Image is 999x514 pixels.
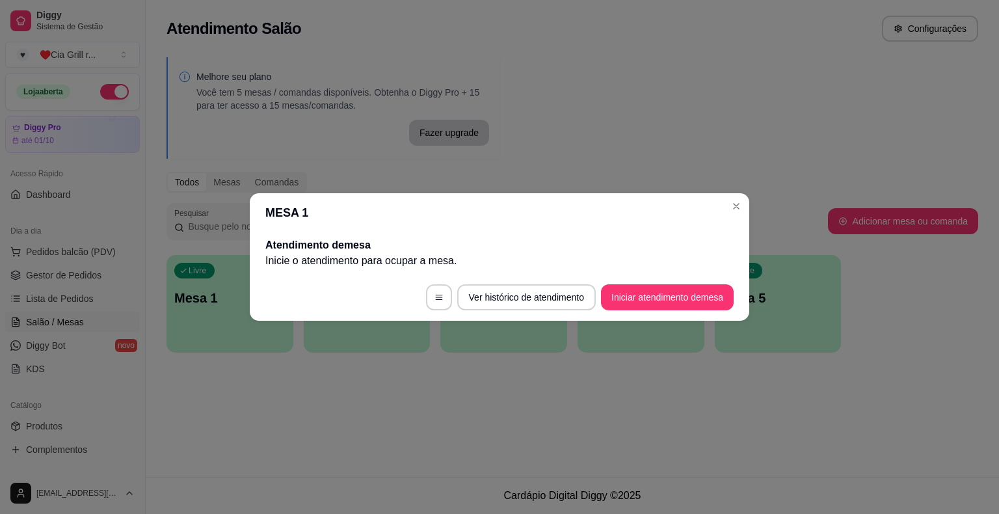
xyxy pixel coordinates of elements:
[265,237,734,253] h2: Atendimento de mesa
[601,284,734,310] button: Iniciar atendimento demesa
[726,196,747,217] button: Close
[250,193,749,232] header: MESA 1
[457,284,596,310] button: Ver histórico de atendimento
[265,253,734,269] p: Inicie o atendimento para ocupar a mesa .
